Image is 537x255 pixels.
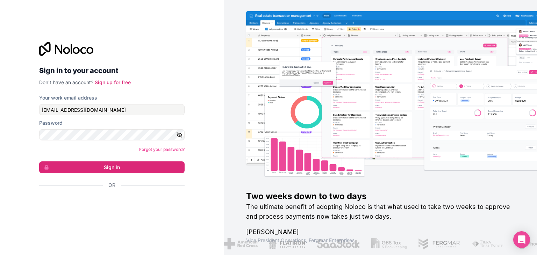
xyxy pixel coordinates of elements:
[223,238,257,249] img: /assets/american-red-cross-BAupjrZR.png
[39,104,185,115] input: Email address
[39,161,185,173] button: Sign in
[39,79,93,85] span: Don't have an account?
[95,79,131,85] a: Sign up for free
[39,119,63,126] label: Password
[246,202,515,221] h2: The ultimate benefit of adopting Noloco is that what used to take two weeks to approve and proces...
[39,94,97,101] label: Your work email address
[36,196,182,212] iframe: Sign in with Google Button
[246,237,515,244] h1: Vice President Operations , Fergmar Enterprises
[108,182,115,189] span: Or
[139,147,185,152] a: Forgot your password?
[246,227,515,237] h1: [PERSON_NAME]
[513,231,530,248] div: Open Intercom Messenger
[246,191,515,202] h1: Two weeks down to two days
[39,64,185,77] h2: Sign in to your account
[39,129,185,140] input: Password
